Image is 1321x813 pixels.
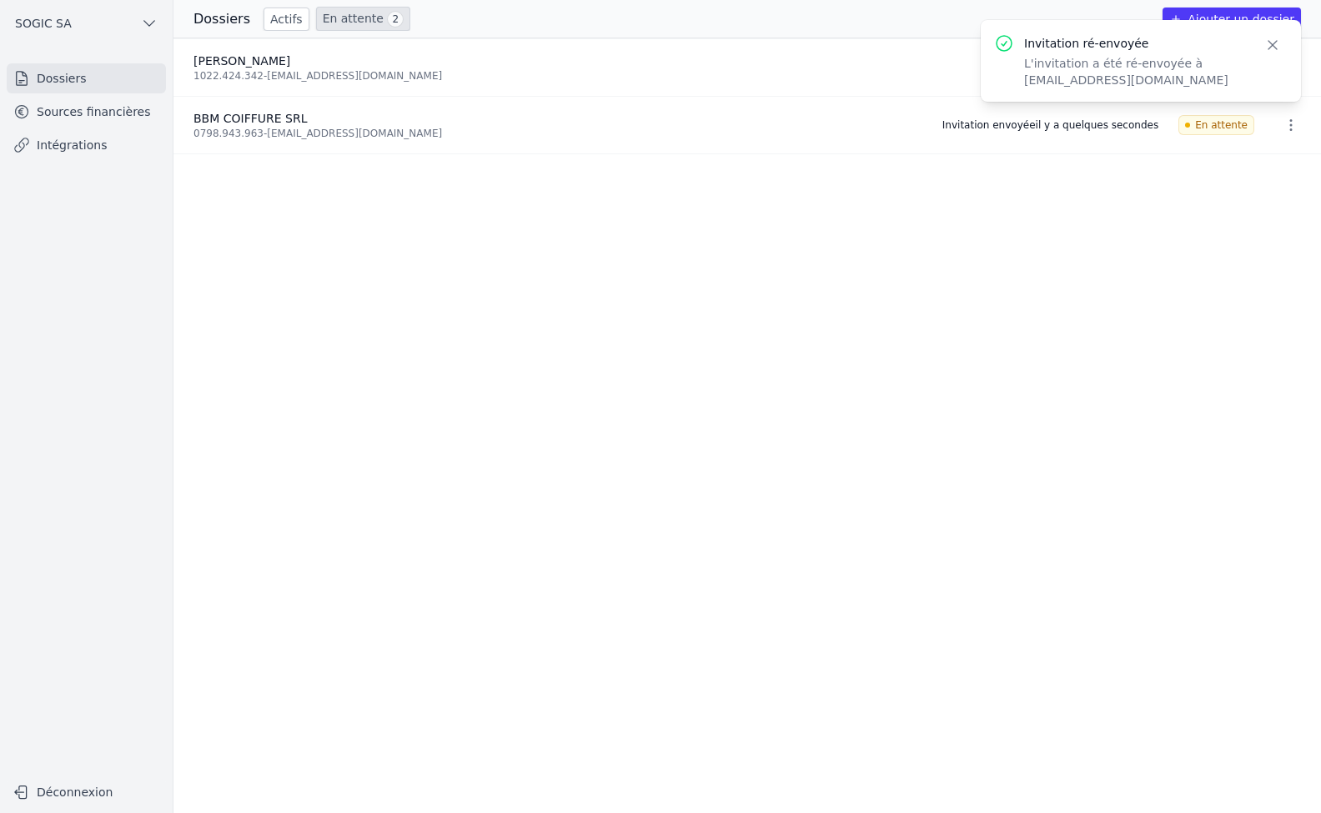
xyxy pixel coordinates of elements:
span: SOGIC SA [15,15,72,32]
div: 0798.943.963 - [EMAIL_ADDRESS][DOMAIN_NAME] [193,127,922,140]
span: 2 [387,11,404,28]
button: Ajouter un dossier [1163,8,1301,31]
a: En attente 2 [316,7,410,31]
span: [PERSON_NAME] [193,54,290,68]
span: BBM COIFFURE SRL [193,112,307,125]
h3: Dossiers [193,9,250,29]
button: Déconnexion [7,779,166,805]
button: SOGIC SA [7,10,166,37]
p: L'invitation a été ré-envoyée à [EMAIL_ADDRESS][DOMAIN_NAME] [1024,55,1244,88]
span: En attente [1178,115,1254,135]
a: Actifs [264,8,309,31]
a: Intégrations [7,130,166,160]
div: 1022.424.342 - [EMAIL_ADDRESS][DOMAIN_NAME] [193,69,1012,83]
a: Sources financières [7,97,166,127]
p: Invitation ré-envoyée [1024,35,1244,52]
div: Invitation envoyée il y a quelques secondes [942,118,1158,132]
a: Dossiers [7,63,166,93]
